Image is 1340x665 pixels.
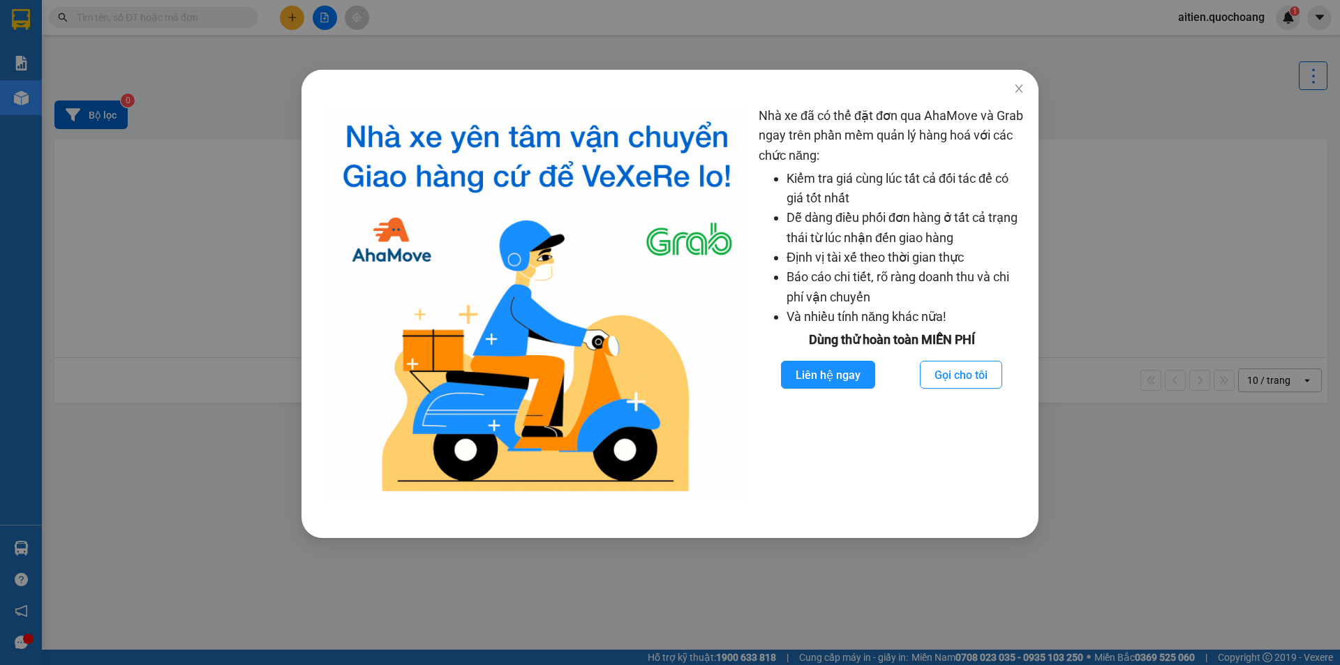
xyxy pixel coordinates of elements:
div: Nhà xe đã có thể đặt đơn qua AhaMove và Grab ngay trên phần mềm quản lý hàng hoá với các chức năng: [759,106,1025,503]
li: Dễ dàng điều phối đơn hàng ở tất cả trạng thái từ lúc nhận đến giao hàng [787,208,1025,248]
img: logo [327,106,747,503]
li: Định vị tài xế theo thời gian thực [787,248,1025,267]
span: Gọi cho tôi [935,366,988,384]
li: Báo cáo chi tiết, rõ ràng doanh thu và chi phí vận chuyển [787,267,1025,307]
button: Close [999,70,1038,109]
li: Kiểm tra giá cùng lúc tất cả đối tác để có giá tốt nhất [787,169,1025,209]
button: Gọi cho tôi [920,361,1002,389]
span: close [1013,83,1025,94]
span: Liên hệ ngay [796,366,861,384]
li: Và nhiều tính năng khác nữa! [787,307,1025,327]
button: Liên hệ ngay [781,361,875,389]
div: Dùng thử hoàn toàn MIỄN PHÍ [759,330,1025,350]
